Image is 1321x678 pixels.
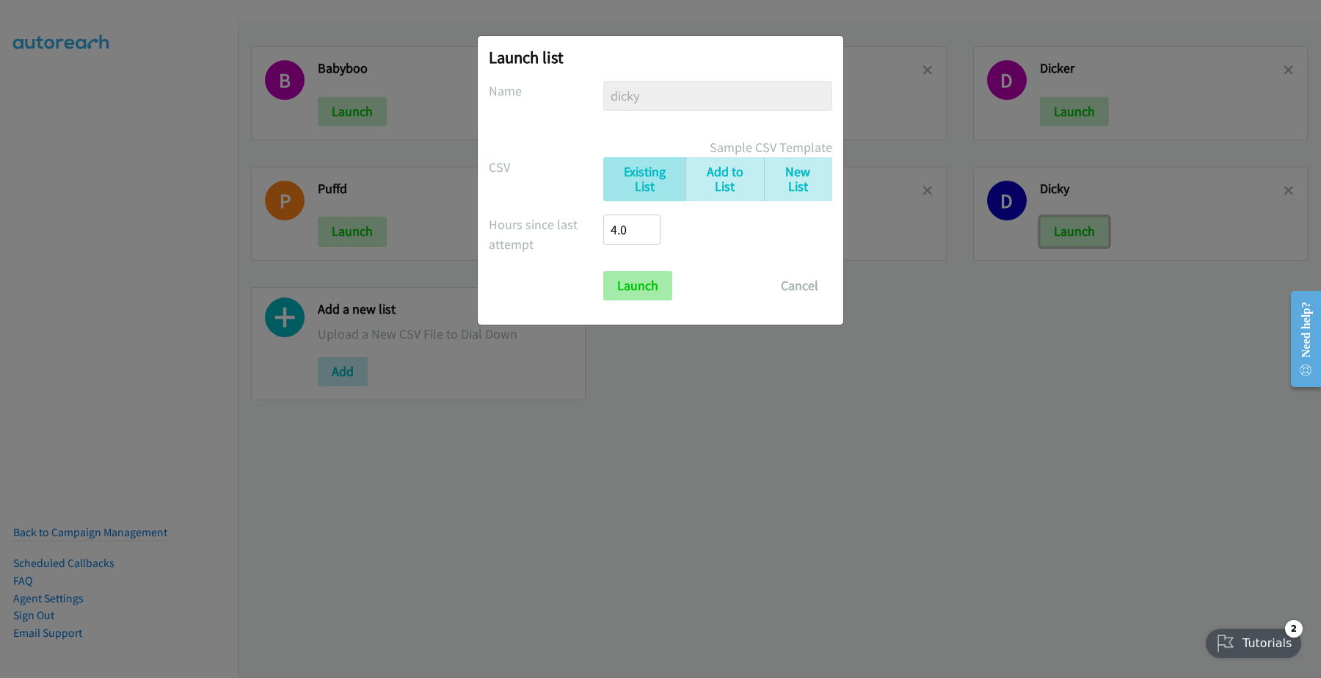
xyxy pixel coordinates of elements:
iframe: Resource Center [1278,281,1321,397]
input: Launch [603,271,672,300]
button: Cancel [767,271,832,300]
label: Name [489,81,603,101]
a: Sample CSV Template [710,137,832,157]
a: Existing List [603,157,685,202]
label: CSV [489,157,603,177]
h2: Launch list [489,47,832,68]
a: Add to List [685,157,764,202]
a: New List [764,157,832,202]
iframe: Checklist [1197,614,1310,667]
label: Hours since last attempt [489,214,603,254]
